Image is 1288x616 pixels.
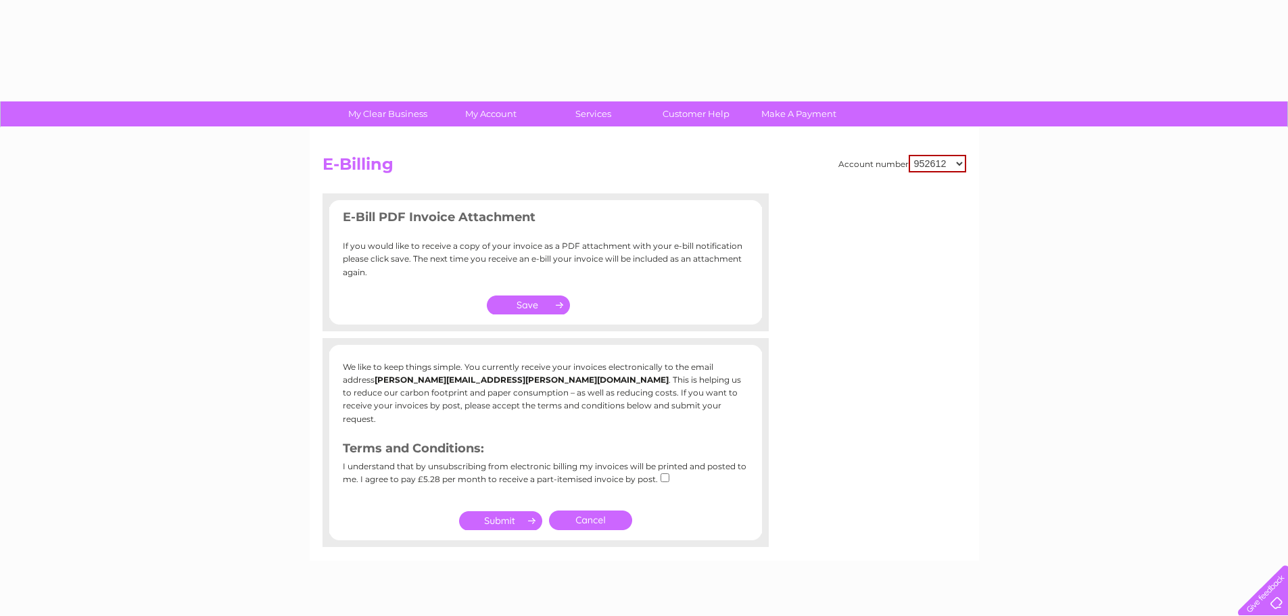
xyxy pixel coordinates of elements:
a: Cancel [549,511,632,530]
a: Services [538,101,649,126]
a: My Clear Business [332,101,444,126]
b: [PERSON_NAME][EMAIL_ADDRESS][PERSON_NAME][DOMAIN_NAME] [375,375,669,385]
div: Account number [838,155,966,172]
a: Make A Payment [743,101,855,126]
a: My Account [435,101,546,126]
a: Customer Help [640,101,752,126]
h3: Terms and Conditions: [343,439,748,463]
p: If you would like to receive a copy of your invoice as a PDF attachment with your e-bill notifica... [343,239,748,279]
div: I understand that by unsubscribing from electronic billing my invoices will be printed and posted... [343,462,748,494]
input: Submit [459,511,542,530]
h3: E-Bill PDF Invoice Attachment [343,208,748,231]
h2: E-Billing [323,155,966,181]
p: We like to keep things simple. You currently receive your invoices electronically to the email ad... [343,360,748,425]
